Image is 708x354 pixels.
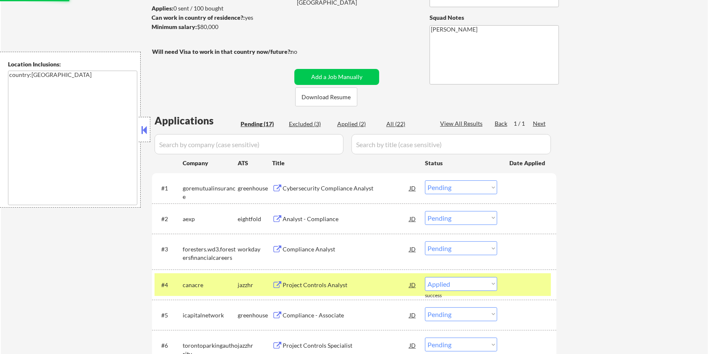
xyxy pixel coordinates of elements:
button: Add a Job Manually [294,69,379,85]
button: Download Resume [295,87,357,106]
div: 1 / 1 [514,119,533,128]
div: eightfold [238,215,272,223]
div: Date Applied [509,159,546,167]
strong: Applies: [152,5,173,12]
div: aexp [183,215,238,223]
input: Search by title (case sensitive) [351,134,551,154]
div: jazzhr [238,341,272,350]
div: #1 [161,184,176,193]
strong: Can work in country of residence?: [152,14,245,21]
div: Applications [155,116,238,126]
div: greenhouse [238,311,272,320]
div: workday [238,245,272,254]
div: greenhouse [238,184,272,193]
div: $80,000 [152,23,291,31]
div: Squad Notes [430,13,559,22]
input: Search by company (case sensitive) [155,134,344,154]
div: success [425,292,459,299]
div: JD [409,307,417,322]
div: View All Results [440,119,485,128]
div: #6 [161,341,176,350]
div: JD [409,277,417,292]
div: Next [533,119,546,128]
div: Cybersecurity Compliance Analyst [283,184,409,193]
div: yes [152,13,289,22]
strong: Will need Visa to work in that country now/future?: [152,48,292,55]
div: Analyst - Compliance [283,215,409,223]
div: Excluded (3) [289,120,331,128]
div: goremutualinsurance [183,184,238,201]
div: Compliance Analyst [283,245,409,254]
div: JD [409,338,417,353]
div: ATS [238,159,272,167]
div: #4 [161,281,176,289]
div: Compliance - Associate [283,311,409,320]
div: no [291,48,315,56]
div: Applied (2) [337,120,379,128]
strong: Minimum salary: [152,23,197,30]
div: Location Inclusions: [8,60,137,69]
div: Pending (17) [241,120,283,128]
div: JD [409,211,417,226]
div: JD [409,241,417,256]
div: foresters.wd3.forestersfinancialcareers [183,245,238,262]
div: canacre [183,281,238,289]
div: jazzhr [238,281,272,289]
div: icapitalnetwork [183,311,238,320]
div: Status [425,155,497,170]
div: 0 sent / 100 bought [152,4,291,13]
div: #3 [161,245,176,254]
div: Company [183,159,238,167]
div: Back [495,119,508,128]
div: All (22) [386,120,428,128]
div: Title [272,159,417,167]
div: Project Controls Analyst [283,281,409,289]
div: Project Controls Specialist [283,341,409,350]
div: #5 [161,311,176,320]
div: JD [409,180,417,195]
div: #2 [161,215,176,223]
